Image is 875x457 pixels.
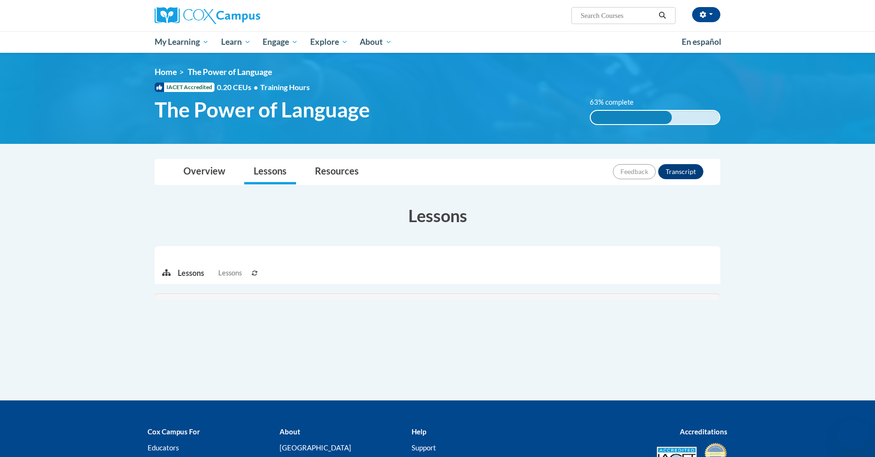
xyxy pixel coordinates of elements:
[155,83,215,92] span: IACET Accredited
[692,7,720,22] button: Account Settings
[148,443,179,452] a: Educators
[682,37,721,47] span: En español
[260,83,310,91] span: Training Hours
[174,159,235,184] a: Overview
[613,164,656,179] button: Feedback
[188,67,272,77] span: The Power of Language
[412,443,436,452] a: Support
[658,164,703,179] button: Transcript
[837,419,867,449] iframe: Button to launch messaging window
[304,31,354,53] a: Explore
[140,31,735,53] div: Main menu
[155,36,209,48] span: My Learning
[310,36,348,48] span: Explore
[254,83,258,91] span: •
[676,32,727,52] a: En español
[263,36,298,48] span: Engage
[305,159,368,184] a: Resources
[217,82,260,92] span: 0.20 CEUs
[155,7,334,24] a: Cox Campus
[354,31,398,53] a: About
[178,268,204,278] p: Lessons
[218,268,242,278] span: Lessons
[155,97,370,122] span: The Power of Language
[412,427,426,436] b: Help
[256,31,304,53] a: Engage
[590,97,644,108] label: 63% complete
[155,204,720,227] h3: Lessons
[280,443,351,452] a: [GEOGRAPHIC_DATA]
[148,427,200,436] b: Cox Campus For
[655,10,669,21] button: Search
[360,36,392,48] span: About
[149,31,215,53] a: My Learning
[591,111,672,124] div: 63% complete
[280,427,300,436] b: About
[215,31,257,53] a: Learn
[155,7,260,24] img: Cox Campus
[680,427,727,436] b: Accreditations
[580,10,655,21] input: Search Courses
[221,36,251,48] span: Learn
[155,67,177,77] a: Home
[244,159,296,184] a: Lessons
